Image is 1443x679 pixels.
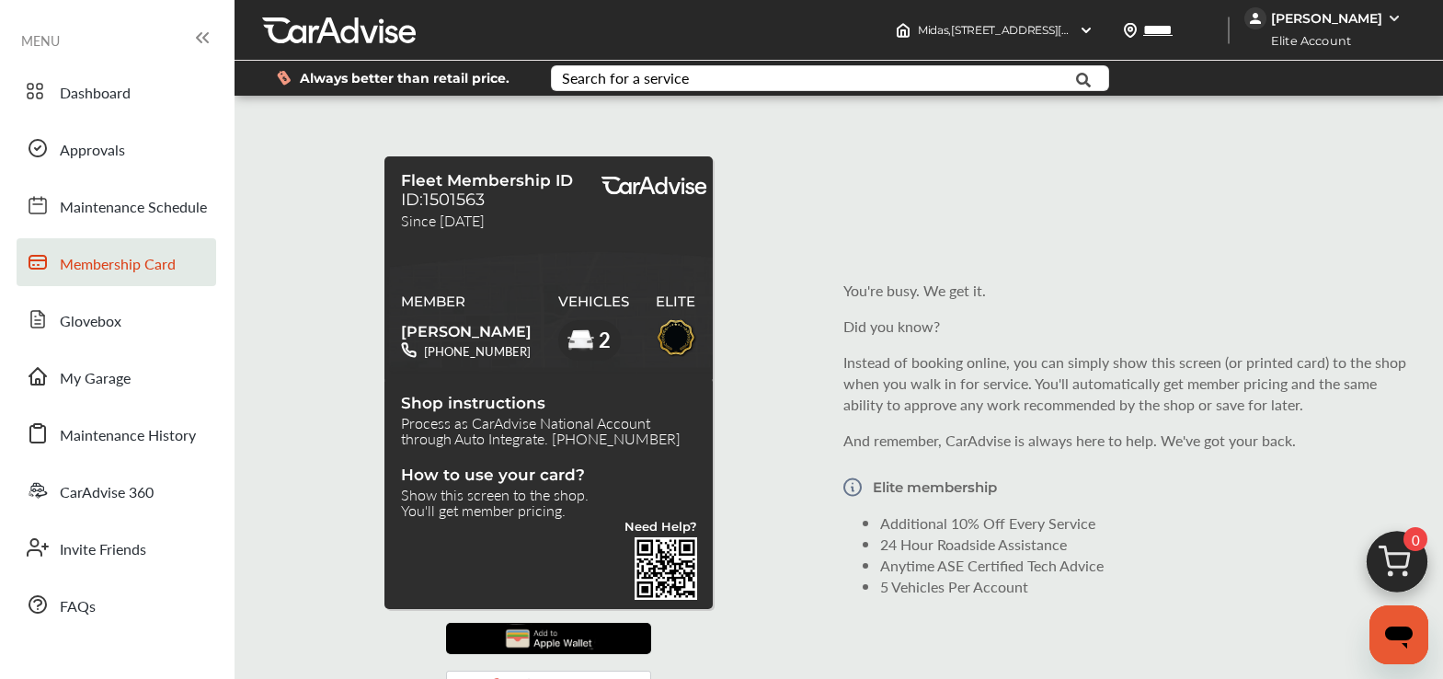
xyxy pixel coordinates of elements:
a: Approvals [17,124,216,172]
span: MEMBER [401,293,532,310]
img: location_vector.a44bc228.svg [1123,23,1138,38]
a: FAQs [17,581,216,628]
span: Always better than retail price. [300,72,510,85]
img: Elitebadge.d198fa44.svg [656,314,697,357]
span: FAQs [60,595,96,619]
div: Search for a service [562,71,689,86]
span: Show this screen to the shop. [401,487,697,502]
img: applePay.d8f5d55d79347fbc3838.png [499,623,598,653]
div: [PERSON_NAME] [1271,10,1382,27]
span: 0 [1403,527,1427,551]
span: MENU [21,33,60,48]
span: Fleet Membership ID [401,171,573,190]
p: Instead of booking online, you can simply show this screen (or printed card) to the shop when you... [843,351,1414,415]
span: Midas , [STREET_ADDRESS][PERSON_NAME] [GEOGRAPHIC_DATA] , VA 23230 [918,23,1324,37]
a: Dashboard [17,67,216,115]
img: cart_icon.3d0951e8.svg [1353,523,1441,611]
a: Membership Card [17,238,216,286]
a: Maintenance History [17,409,216,457]
span: Glovebox [60,310,121,334]
p: You're busy. We get it. [843,280,1414,301]
span: Dashboard [60,82,131,106]
span: CarAdvise 360 [60,481,154,505]
a: Glovebox [17,295,216,343]
span: ID:1501563 [401,190,485,210]
span: You'll get member pricing. [401,502,697,518]
span: How to use your card? [401,466,697,487]
img: WGsFRI8htEPBVLJbROoPRyZpYNWhNONpIPPETTm6eUC0GeLEiAAAAAElFTkSuQmCC [1387,11,1402,26]
span: Approvals [60,139,125,163]
img: phone-white.38e4711a.svg [401,342,417,358]
span: ELITE [656,293,697,310]
img: jVpblrzwTbfkPYzPPzSLxeg0AAAAASUVORK5CYII= [1244,7,1266,29]
img: Vector.a173687b.svg [843,466,862,509]
p: Did you know? [843,316,1414,337]
li: 24 Hour Roadside Assistance [880,534,1414,555]
span: VEHICLES [558,293,629,310]
span: [PERSON_NAME] [401,316,532,342]
span: Since [DATE] [401,210,485,225]
span: [PHONE_NUMBER] [417,342,531,360]
img: validBarcode.04db607d403785ac2641.png [635,537,697,600]
span: Invite Friends [60,538,146,562]
a: Invite Friends [17,524,216,571]
a: My Garage [17,352,216,400]
span: Maintenance History [60,424,196,448]
span: Shop instructions [401,394,697,415]
a: Maintenance Schedule [17,181,216,229]
img: header-divider.bc55588e.svg [1228,17,1230,44]
img: header-down-arrow.9dd2ce7d.svg [1079,23,1094,38]
img: dollor_label_vector.a70140d1.svg [277,70,291,86]
li: Additional 10% Off Every Service [880,512,1414,534]
span: Membership Card [60,253,176,277]
img: EliteLogo.e6fbaae6.svg [599,177,709,195]
li: Anytime ASE Certified Tech Advice [880,555,1414,576]
span: Process as CarAdvise National Account through Auto Integrate. [PHONE_NUMBER] [401,415,697,446]
p: Elite membership [873,479,997,495]
span: 2 [598,328,611,351]
span: Maintenance Schedule [60,196,207,220]
a: Need Help? [624,522,697,537]
p: And remember, CarAdvise is always here to help. We've got your back. [843,430,1414,451]
img: car-elite.2b79a4d5.svg [566,327,595,356]
span: Elite Account [1246,31,1365,51]
span: My Garage [60,367,131,391]
img: header-home-logo.8d720a4f.svg [896,23,910,38]
li: 5 Vehicles Per Account [880,576,1414,597]
a: CarAdvise 360 [17,466,216,514]
iframe: Button to launch messaging window [1369,605,1428,664]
